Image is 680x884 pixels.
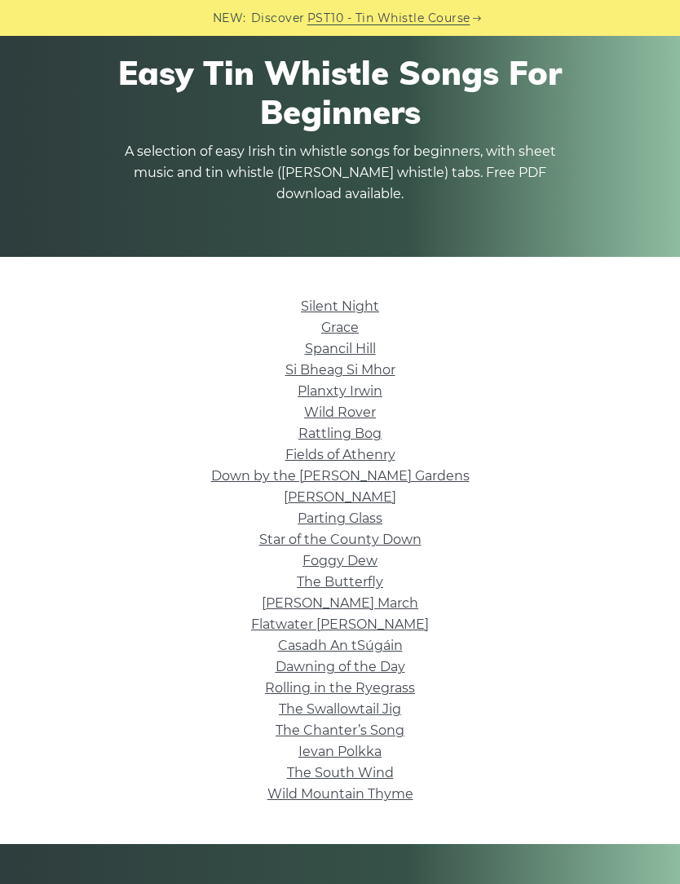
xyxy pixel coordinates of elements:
a: Ievan Polkka [298,744,382,759]
a: PST10 - Tin Whistle Course [307,9,470,28]
a: Grace [321,320,359,335]
a: Wild Rover [304,404,376,420]
p: A selection of easy Irish tin whistle songs for beginners, with sheet music and tin whistle ([PER... [120,141,560,205]
a: The Chanter’s Song [276,723,404,738]
a: Planxty Irwin [298,383,382,399]
a: Foggy Dew [302,553,378,568]
span: Discover [251,9,305,28]
a: Down by the [PERSON_NAME] Gardens [211,468,470,484]
a: The Swallowtail Jig [279,701,401,717]
a: Rolling in the Ryegrass [265,680,415,696]
a: [PERSON_NAME] [284,489,396,505]
a: Wild Mountain Thyme [267,786,413,802]
a: [PERSON_NAME] March [262,595,418,611]
span: NEW: [213,9,246,28]
a: Rattling Bog [298,426,382,441]
a: Silent Night [301,298,379,314]
a: Casadh An tSúgáin [278,638,403,653]
a: The Butterfly [297,574,383,590]
h1: Easy Tin Whistle Songs For Beginners [47,53,633,131]
a: The South Wind [287,765,394,780]
a: Fields of Athenry [285,447,395,462]
a: Parting Glass [298,511,382,526]
a: Spancil Hill [305,341,376,356]
a: Star of the County Down [259,532,422,547]
a: Dawning of the Day [276,659,405,674]
a: Si­ Bheag Si­ Mhor [285,362,395,378]
a: Flatwater [PERSON_NAME] [251,617,429,632]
